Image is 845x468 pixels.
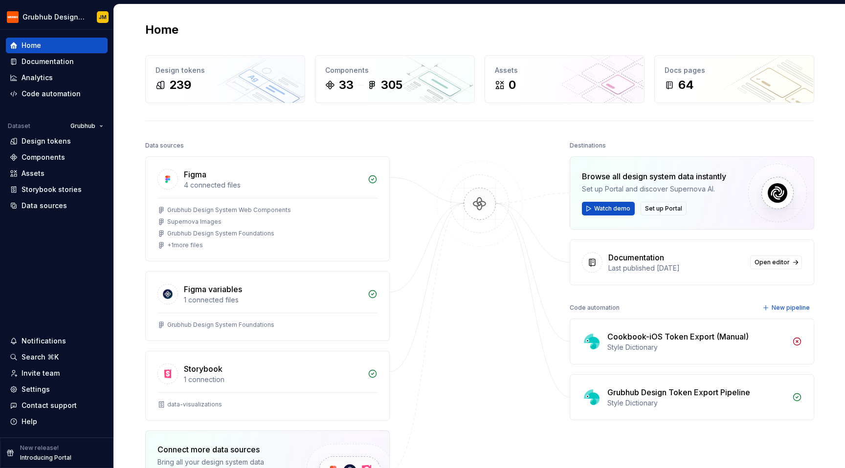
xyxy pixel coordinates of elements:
div: Components [22,152,65,162]
span: Grubhub [70,122,95,130]
div: Dataset [8,122,30,130]
div: Design tokens [156,65,295,75]
div: Grubhub Design System Foundations [167,321,274,329]
h2: Home [145,22,178,38]
a: Analytics [6,70,108,85]
div: Style Dictionary [607,342,786,352]
div: Supernova Images [167,218,222,226]
div: Code automation [22,89,81,99]
a: Figma4 connected filesGrubhub Design System Web ComponentsSupernova ImagesGrubhub Design System F... [145,156,390,261]
div: 64 [678,77,694,93]
button: Search ⌘K [6,349,108,365]
div: Settings [22,384,50,394]
p: New release! [20,444,59,452]
a: Data sources [6,198,108,213]
div: Destinations [570,139,606,152]
button: Contact support [6,398,108,413]
a: Storybook stories [6,182,108,197]
div: 1 connected files [184,295,362,305]
div: Grubhub Design System Web Components [167,206,291,214]
div: Search ⌘K [22,352,59,362]
div: Storybook [184,363,222,375]
div: Connect more data sources [157,444,289,455]
div: Style Dictionary [607,398,786,408]
a: Design tokens239 [145,55,305,103]
div: Assets [22,169,44,178]
div: Documentation [608,252,664,263]
a: Invite team [6,365,108,381]
a: Assets [6,166,108,181]
div: Data sources [145,139,184,152]
div: 239 [169,77,191,93]
div: Cookbook-iOS Token Export (Manual) [607,331,749,342]
div: Figma variables [184,283,242,295]
div: Invite team [22,368,60,378]
div: JM [99,13,107,21]
div: Documentation [22,57,74,66]
a: Home [6,38,108,53]
div: Notifications [22,336,66,346]
div: Grubhub Design System [22,12,85,22]
div: 33 [339,77,354,93]
div: Components [325,65,465,75]
a: Settings [6,382,108,397]
div: Home [22,41,41,50]
div: Contact support [22,401,77,410]
div: Data sources [22,201,67,211]
a: Components33305 [315,55,475,103]
div: + 1 more files [167,241,203,249]
div: 1 connection [184,375,362,384]
div: Grubhub Design System Foundations [167,230,274,237]
a: Components [6,149,108,165]
a: Documentation [6,54,108,69]
button: Help [6,414,108,429]
button: Grubhub Design SystemJM [2,6,111,27]
a: Design tokens [6,133,108,149]
p: Introducing Portal [20,454,71,462]
div: Browse all design system data instantly [582,170,726,182]
div: Analytics [22,73,53,83]
button: Notifications [6,333,108,349]
div: Help [22,417,37,426]
div: Grubhub Design Token Export Pipeline [607,386,750,398]
a: Assets0 [485,55,645,103]
a: Open editor [750,255,802,269]
div: data-visualizations [167,401,222,408]
span: Open editor [755,258,790,266]
div: Design tokens [22,136,71,146]
div: Storybook stories [22,185,82,194]
button: Set up Portal [641,202,687,215]
span: Set up Portal [645,205,682,213]
div: Last published [DATE] [608,263,744,273]
span: Watch demo [594,205,630,213]
div: Set up Portal and discover Supernova AI. [582,184,726,194]
span: New pipeline [772,304,810,312]
div: 4 connected files [184,180,362,190]
a: Code automation [6,86,108,102]
button: New pipeline [759,301,814,315]
div: Figma [184,169,206,180]
div: 0 [509,77,516,93]
div: 305 [381,77,402,93]
div: Assets [495,65,634,75]
a: Storybook1 connectiondata-visualizations [145,351,390,421]
div: Code automation [570,301,620,315]
button: Watch demo [582,202,635,215]
div: Docs pages [665,65,804,75]
a: Figma variables1 connected filesGrubhub Design System Foundations [145,271,390,341]
a: Docs pages64 [654,55,814,103]
img: 4e8d6f31-f5cf-47b4-89aa-e4dec1dc0822.png [7,11,19,23]
button: Grubhub [66,119,108,133]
